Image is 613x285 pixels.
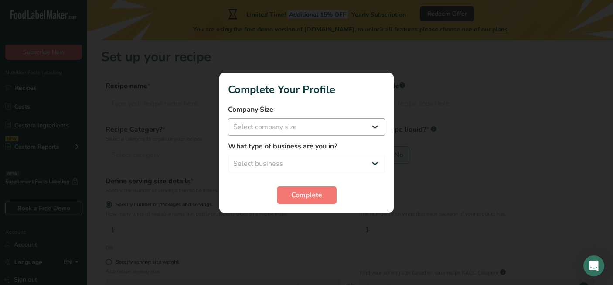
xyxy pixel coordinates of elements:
div: Open Intercom Messenger [583,255,604,276]
label: What type of business are you in? [228,141,385,151]
span: Complete [291,190,322,200]
label: Company Size [228,104,385,115]
button: Complete [277,186,337,204]
h1: Complete Your Profile [228,82,385,97]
